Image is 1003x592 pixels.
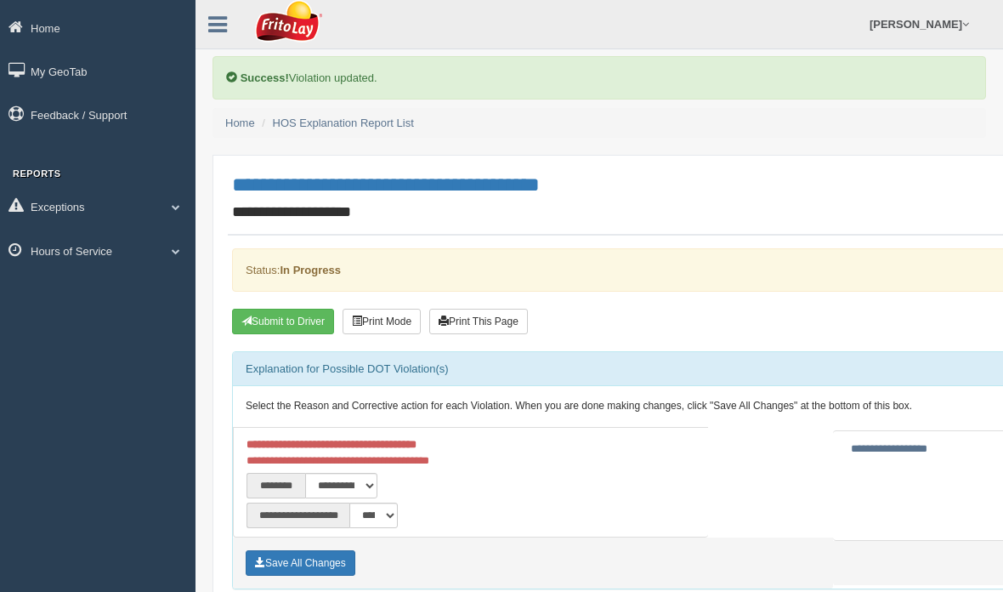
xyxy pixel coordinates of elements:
strong: In Progress [280,264,341,276]
div: Violation updated. [212,56,986,100]
button: Print Mode [343,309,421,334]
button: Save [246,550,355,576]
a: Home [225,117,255,129]
button: Submit To Driver [232,309,334,334]
b: Success! [241,71,289,84]
a: HOS Explanation Report List [273,117,414,129]
button: Print This Page [429,309,528,334]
